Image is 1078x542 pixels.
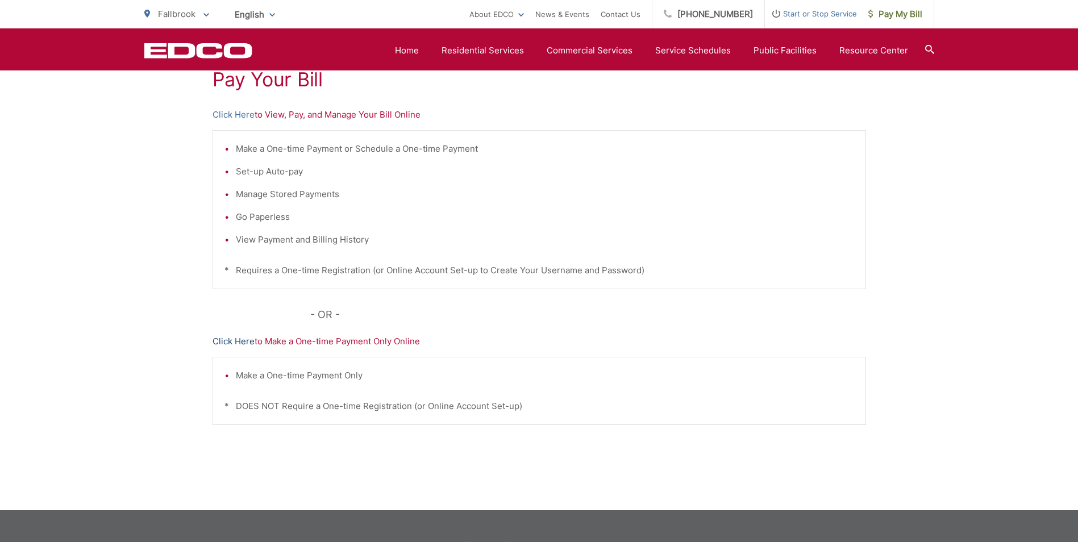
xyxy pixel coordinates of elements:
p: to View, Pay, and Manage Your Bill Online [213,108,866,122]
p: * DOES NOT Require a One-time Registration (or Online Account Set-up) [224,399,854,413]
a: Public Facilities [754,44,817,57]
a: Resource Center [839,44,908,57]
a: Home [395,44,419,57]
span: Fallbrook [158,9,195,19]
h1: Pay Your Bill [213,68,866,91]
span: English [226,5,284,24]
li: Manage Stored Payments [236,187,854,201]
a: Click Here [213,108,255,122]
a: Service Schedules [655,44,731,57]
a: Residential Services [442,44,524,57]
a: News & Events [535,7,589,21]
li: View Payment and Billing History [236,233,854,247]
span: Pay My Bill [868,7,922,21]
li: Go Paperless [236,210,854,224]
a: About EDCO [469,7,524,21]
li: Make a One-time Payment Only [236,369,854,382]
a: Commercial Services [547,44,632,57]
a: Contact Us [601,7,640,21]
a: Click Here [213,335,255,348]
a: EDCD logo. Return to the homepage. [144,43,252,59]
p: * Requires a One-time Registration (or Online Account Set-up to Create Your Username and Password) [224,264,854,277]
li: Set-up Auto-pay [236,165,854,178]
p: - OR - [310,306,866,323]
p: to Make a One-time Payment Only Online [213,335,866,348]
li: Make a One-time Payment or Schedule a One-time Payment [236,142,854,156]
